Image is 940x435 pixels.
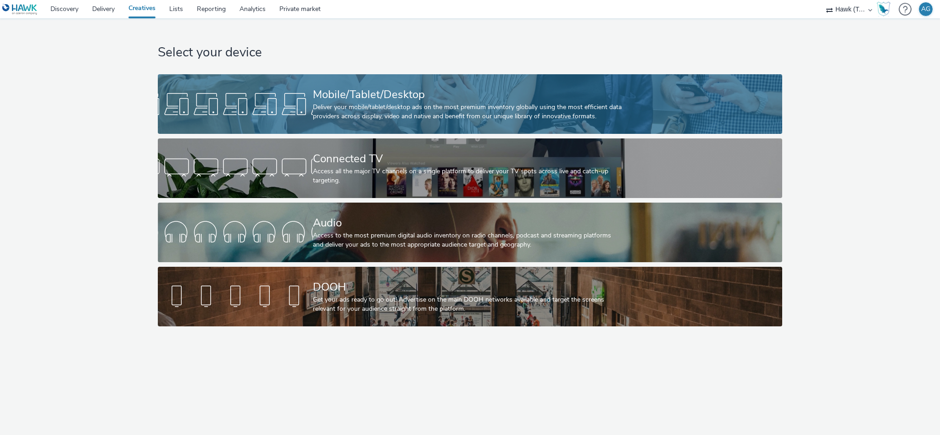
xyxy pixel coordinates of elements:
img: Hawk Academy [877,2,890,17]
a: Mobile/Tablet/DesktopDeliver your mobile/tablet/desktop ads on the most premium inventory globall... [158,74,782,134]
div: Mobile/Tablet/Desktop [313,87,623,103]
a: DOOHGet your ads ready to go out! Advertise on the main DOOH networks available and target the sc... [158,267,782,326]
div: AG [921,2,930,16]
img: undefined Logo [2,4,38,15]
div: Access to the most premium digital audio inventory on radio channels, podcast and streaming platf... [313,231,623,250]
div: Get your ads ready to go out! Advertise on the main DOOH networks available and target the screen... [313,295,623,314]
a: Connected TVAccess all the major TV channels on a single platform to deliver your TV spots across... [158,138,782,198]
div: Connected TV [313,151,623,167]
div: DOOH [313,279,623,295]
a: AudioAccess to the most premium digital audio inventory on radio channels, podcast and streaming ... [158,203,782,262]
h1: Select your device [158,44,782,61]
div: Access all the major TV channels on a single platform to deliver your TV spots across live and ca... [313,167,623,186]
div: Deliver your mobile/tablet/desktop ads on the most premium inventory globally using the most effi... [313,103,623,121]
div: Audio [313,215,623,231]
a: Hawk Academy [877,2,894,17]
